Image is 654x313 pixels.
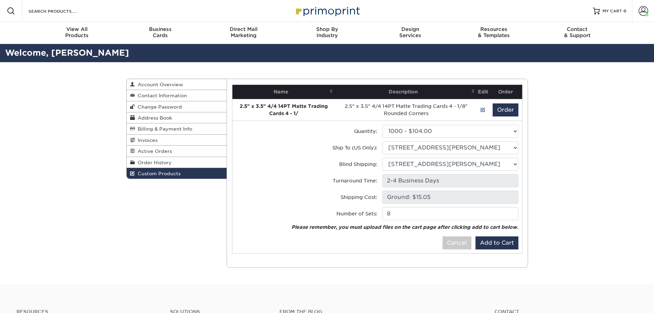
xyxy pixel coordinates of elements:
[135,160,172,165] span: Order History
[354,127,377,135] label: Quantity:
[202,22,285,44] a: Direct MailMarketing
[127,168,227,179] a: Custom Products
[369,26,452,38] div: Services
[35,26,119,32] span: View All
[452,26,536,38] div: & Templates
[536,22,619,44] a: Contact& Support
[341,193,377,201] label: Shipping Cost:
[291,224,518,230] em: Please remember, you must upload files on the cart page after clicking add to cart below.
[118,26,202,38] div: Cards
[127,146,227,157] a: Active Orders
[135,171,181,176] span: Custom Products
[202,26,285,32] span: Direct Mail
[127,157,227,168] a: Order History
[333,177,377,184] label: Turnaround Time:
[135,126,192,132] span: Billing & Payment Info
[332,144,377,151] label: Ship To (US Only):
[240,103,328,116] strong: 2.5" x 3.5" 4/4 14PT Matte Trading Cards 4 - 1/
[202,26,285,38] div: Marketing
[285,26,369,38] div: Industry
[135,93,187,98] span: Contact Information
[489,85,522,99] th: Order
[135,104,182,110] span: Change Password
[475,236,518,249] button: Add to Cart
[285,26,369,32] span: Shop By
[285,22,369,44] a: Shop ByIndustry
[493,103,518,116] button: Order
[118,22,202,44] a: BusinessCards
[631,290,647,306] iframe: Intercom live chat
[339,160,377,168] label: Blind Shipping:
[135,82,183,87] span: Account Overview
[28,7,95,15] input: SEARCH PRODUCTS.....
[336,210,377,217] label: Number of Sets:
[127,135,227,146] a: Invoices
[536,26,619,38] div: & Support
[135,148,172,154] span: Active Orders
[127,101,227,112] a: Change Password
[127,90,227,101] a: Contact Information
[536,26,619,32] span: Contact
[369,26,452,32] span: Design
[443,236,471,249] button: Cancel
[127,112,227,123] a: Address Book
[127,79,227,90] a: Account Overview
[477,85,489,99] th: Edit
[603,8,622,14] span: MY CART
[369,22,452,44] a: DesignServices
[127,123,227,134] a: Billing & Payment Info
[35,26,119,38] div: Products
[452,26,536,32] span: Resources
[232,85,335,99] th: Name
[452,22,536,44] a: Resources& Templates
[293,3,362,18] img: Primoprint
[623,9,627,13] span: 0
[382,191,518,204] input: Pending
[35,22,119,44] a: View AllProducts
[118,26,202,32] span: Business
[135,137,158,143] span: Invoices
[135,115,172,121] span: Address Book
[335,85,477,99] th: Description
[335,99,477,121] td: 2.5" x 3.5" 4/4 14PT Matte Trading Cards 4 - 1/8" Rounded Corners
